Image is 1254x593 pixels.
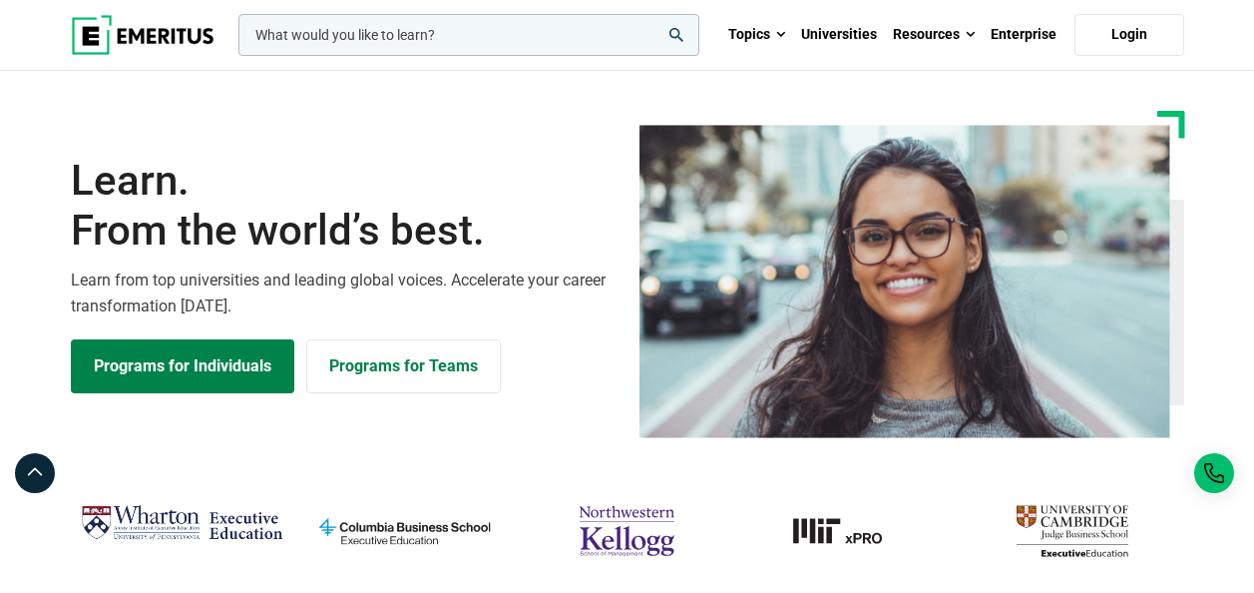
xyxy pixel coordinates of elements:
a: MIT-xPRO [748,498,951,564]
img: columbia-business-school [303,498,506,564]
h1: Learn. [71,156,616,257]
img: cambridge-judge-business-school [971,498,1173,564]
img: MIT xPRO [748,498,951,564]
img: Learn from the world's best [639,125,1170,438]
img: Wharton Executive Education [81,498,283,548]
a: Login [1074,14,1184,56]
p: Learn from top universities and leading global voices. Accelerate your career transformation [DATE]. [71,268,616,318]
a: Explore for Business [306,339,501,393]
a: Explore Programs [71,339,294,393]
input: woocommerce-product-search-field-0 [238,14,699,56]
img: northwestern-kellogg [526,498,728,564]
span: From the world’s best. [71,206,616,256]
